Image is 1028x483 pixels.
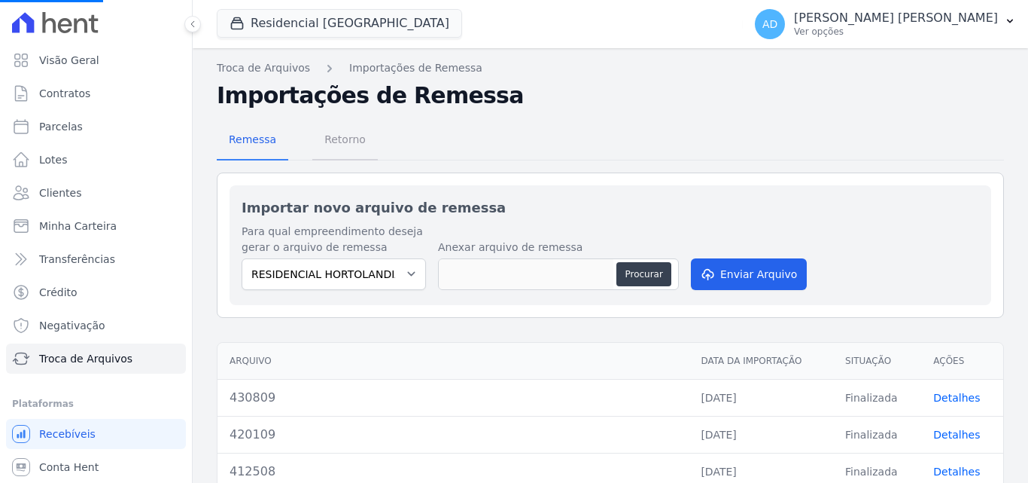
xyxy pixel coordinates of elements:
span: Minha Carteira [39,219,117,234]
div: 430809 [230,389,677,407]
a: Negativação [6,310,186,341]
label: Anexar arquivo de remessa [438,240,679,255]
button: Residencial [GEOGRAPHIC_DATA] [217,9,462,38]
span: Clientes [39,185,81,200]
span: Visão Geral [39,53,99,68]
a: Retorno [312,121,378,160]
p: [PERSON_NAME] [PERSON_NAME] [794,11,998,26]
td: [DATE] [689,379,833,416]
a: Recebíveis [6,419,186,449]
a: Detalhes [933,392,980,404]
a: Lotes [6,145,186,175]
a: Troca de Arquivos [217,60,310,76]
span: Lotes [39,152,68,167]
h2: Importações de Remessa [217,82,1004,109]
a: Clientes [6,178,186,208]
a: Transferências [6,244,186,274]
button: AD [PERSON_NAME] [PERSON_NAME] Ver opções [743,3,1028,45]
div: Plataformas [12,395,180,413]
nav: Breadcrumb [217,60,1004,76]
a: Troca de Arquivos [6,344,186,374]
h2: Importar novo arquivo de remessa [242,197,979,218]
span: Contratos [39,86,90,101]
button: Enviar Arquivo [691,258,807,290]
span: Conta Hent [39,460,99,475]
td: Finalizada [833,416,921,453]
span: Parcelas [39,119,83,134]
th: Ações [921,343,1003,380]
span: Negativação [39,318,105,333]
span: Troca de Arquivos [39,351,132,366]
p: Ver opções [794,26,998,38]
button: Procurar [616,262,671,286]
th: Situação [833,343,921,380]
td: Finalizada [833,379,921,416]
nav: Tab selector [217,121,378,160]
a: Remessa [217,121,288,160]
span: Remessa [220,124,285,154]
span: Recebíveis [39,426,96,442]
div: 412508 [230,463,677,481]
a: Contratos [6,78,186,109]
a: Visão Geral [6,45,186,75]
div: 420109 [230,426,677,444]
th: Arquivo [217,343,689,380]
td: [DATE] [689,416,833,453]
a: Parcelas [6,112,186,142]
a: Conta Hent [6,452,186,482]
span: Retorno [315,124,375,154]
span: AD [762,19,777,29]
label: Para qual empreendimento deseja gerar o arquivo de remessa [242,224,426,255]
span: Crédito [39,285,78,300]
a: Minha Carteira [6,211,186,241]
th: Data da Importação [689,343,833,380]
span: Transferências [39,252,115,267]
a: Crédito [6,277,186,307]
a: Detalhes [933,466,980,478]
a: Importações de Remessa [349,60,482,76]
a: Detalhes [933,429,980,441]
